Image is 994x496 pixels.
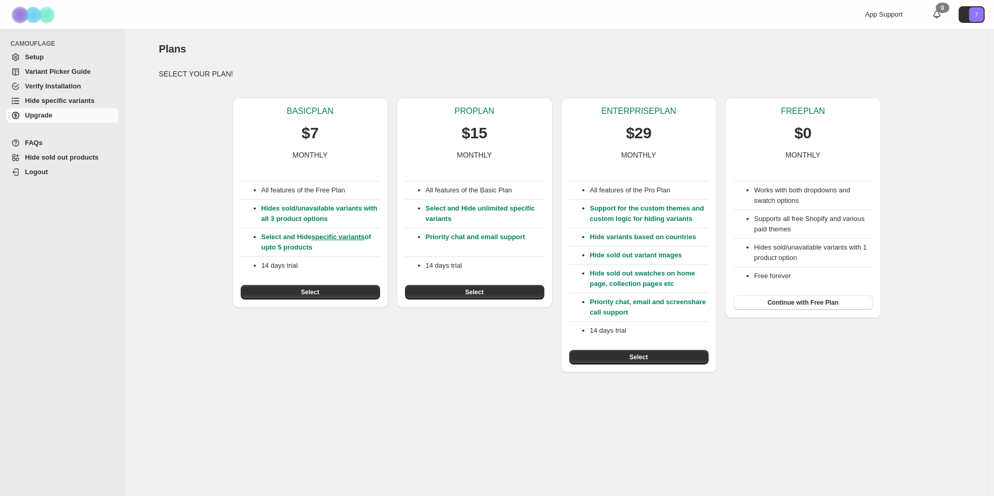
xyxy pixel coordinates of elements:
span: Plans [159,43,186,55]
a: Hide sold out products [6,150,119,165]
p: 14 days trial [590,325,709,336]
span: Upgrade [25,111,53,119]
p: 14 days trial [426,260,544,271]
span: Verify Installation [25,82,81,90]
a: Verify Installation [6,79,119,94]
p: $15 [462,123,487,143]
p: FREE PLAN [781,106,825,116]
a: Setup [6,50,119,64]
p: All features of the Free Plan [261,185,380,195]
p: Select and Hide of upto 5 products [261,232,380,253]
button: Select [569,350,709,364]
li: Works with both dropdowns and swatch options [754,185,873,206]
p: $7 [302,123,319,143]
a: Upgrade [6,108,119,123]
p: $29 [626,123,651,143]
p: MONTHLY [621,150,656,160]
p: 14 days trial [261,260,380,271]
p: Support for the custom themes and custom logic for hiding variants [590,203,709,224]
p: Priority chat, email and screenshare call support [590,297,709,318]
p: Hide sold out variant images [590,250,709,260]
p: MONTHLY [786,150,820,160]
li: Hides sold/unavailable variants with 1 product option [754,242,873,263]
p: Priority chat and email support [426,232,544,253]
p: Hide sold out swatches on home page, collection pages etc [590,268,709,289]
a: 0 [932,9,942,20]
p: Hide variants based on countries [590,232,709,242]
button: Select [241,285,380,299]
span: Select [465,288,483,296]
p: BASIC PLAN [287,106,334,116]
span: Select [630,353,648,361]
p: All features of the Basic Plan [426,185,544,195]
p: PRO PLAN [454,106,494,116]
span: Avatar with initials 7 [969,7,984,22]
p: Hides sold/unavailable variants with all 3 product options [261,203,380,224]
button: Avatar with initials 7 [959,6,985,23]
p: MONTHLY [293,150,328,160]
p: MONTHLY [457,150,492,160]
span: Variant Picker Guide [25,68,90,75]
a: specific variants [311,233,364,241]
span: CAMOUFLAGE [10,40,120,48]
a: Logout [6,165,119,179]
a: Variant Picker Guide [6,64,119,79]
a: Hide specific variants [6,94,119,108]
span: Hide sold out products [25,153,99,161]
p: ENTERPRISE PLAN [601,106,676,116]
button: Continue with Free Plan [734,295,873,310]
text: 7 [975,11,978,18]
span: Setup [25,53,44,61]
button: Select [405,285,544,299]
span: App Support [865,10,903,18]
span: Logout [25,168,48,176]
li: Free forever [754,271,873,281]
p: $0 [794,123,812,143]
span: Select [301,288,319,296]
li: Supports all free Shopify and various paid themes [754,214,873,234]
span: FAQs [25,139,43,147]
p: All features of the Pro Plan [590,185,709,195]
p: SELECT YOUR PLAN! [159,69,954,79]
div: 0 [936,3,949,13]
a: FAQs [6,136,119,150]
img: Camouflage [8,1,60,29]
span: Continue with Free Plan [767,298,839,307]
span: Hide specific variants [25,97,95,105]
p: Select and Hide unlimited specific variants [426,203,544,224]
